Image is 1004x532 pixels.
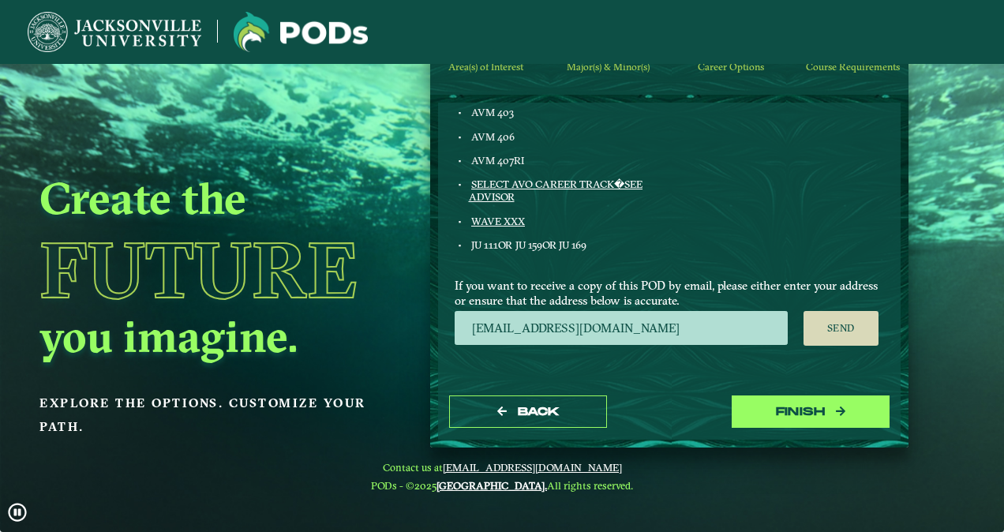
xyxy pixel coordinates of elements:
[455,279,884,309] span: If you want to receive a copy of this POD by email, please either enter your address or ensure th...
[39,309,392,364] h2: you imagine.
[28,12,201,52] img: Jacksonville University logo
[732,395,890,428] button: Finish
[804,311,878,346] button: Send
[371,461,633,474] span: Contact us at
[436,479,547,492] a: [GEOGRAPHIC_DATA].
[469,238,658,251] div: OR OR
[515,238,542,251] span: JU 159
[559,238,586,251] span: JU 169
[471,130,515,143] span: AVM 406
[234,12,368,52] img: Jacksonville University logo
[39,170,392,226] h2: Create the
[471,106,514,118] span: AVM 403
[469,178,643,203] a: SELECT AVO CAREER TRACK�SEE ADVISOR
[39,392,392,439] p: Explore the options. Customize your path.
[471,238,498,251] span: JU 111
[443,461,622,474] a: [EMAIL_ADDRESS][DOMAIN_NAME]
[448,61,523,73] span: Area(s) of Interest
[455,311,788,345] input: Enter your email
[567,61,650,73] span: Major(s) & Minor(s)
[471,154,524,167] span: AVM 407RI
[39,231,392,309] h1: Future
[518,405,560,418] span: Back
[371,479,633,492] span: PODs - ©2025 All rights reserved.
[806,61,900,73] span: Course Requirements
[449,395,607,428] button: Back
[471,215,525,227] a: WAVE XXX
[698,61,764,73] span: Career Options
